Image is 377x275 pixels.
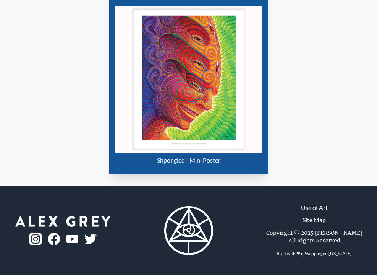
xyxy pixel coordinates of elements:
[273,247,355,260] div: Built with ❤ in
[84,234,97,244] img: twitter-logo.png
[266,229,362,237] div: Copyright © 2025 [PERSON_NAME]
[29,233,42,245] img: ig-logo.png
[305,251,352,256] a: Wappinger, [US_STATE]
[115,6,262,153] img: Shpongled - Mini Poster
[48,233,60,245] img: fb-logo.png
[301,203,328,212] a: Use of Art
[66,235,78,244] img: youtube-logo.png
[115,6,262,168] a: Shpongled - Mini Poster
[115,153,262,168] div: Shpongled - Mini Poster
[303,215,326,225] a: Site Map
[288,237,340,244] div: All Rights Reserved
